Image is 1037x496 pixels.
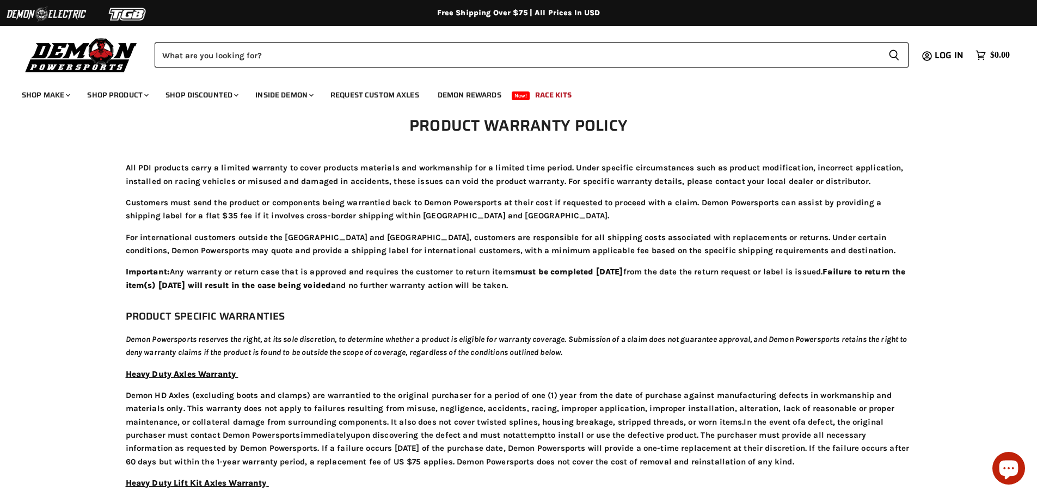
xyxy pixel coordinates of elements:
span: Heavy Duty Lift Kit Axles Warranty [126,478,267,488]
span: Any warranty or return case that is approved and requires the customer to return items from the d... [126,267,906,290]
a: Request Custom Axles [322,84,427,106]
img: TGB Logo 2 [87,4,169,25]
a: $0.00 [970,47,1015,63]
button: Search [880,42,909,68]
a: Demon Rewards [429,84,510,106]
a: Shop Make [14,84,77,106]
img: Demon Electric Logo 2 [5,4,87,25]
span: In the event of [744,417,800,427]
span: immediately [300,430,351,440]
a: Race Kits [527,84,580,106]
span: attempt [516,430,548,440]
ul: Main menu [14,79,1007,106]
div: Free Shipping Over $75 | All Prices In USD [83,8,954,18]
a: Log in [930,51,970,60]
span: upon discovering the defect and must not [351,430,516,440]
input: Search [155,42,880,68]
p: Customers must send the product or components being warrantied back to Demon Powersports at their... [126,196,912,223]
span: New! [512,91,530,100]
span: Demon HD Axles (excluding boots and clamps) are warrantied to the original purchaser for a period... [126,390,894,427]
span: Heavy Duty Axles Warranty [126,369,236,379]
span: surrounding components. It also does not cover twisted splines, housing breakage, stripped thread... [288,417,744,427]
a: Shop Discounted [157,84,245,106]
strong: Failure to return the item(s) [DATE] will result in the case being voided [126,267,906,290]
a: Shop Product [79,84,155,106]
inbox-online-store-chat: Shopify online store chat [989,452,1028,487]
span: to install or use the defective product. The purchaser must provide all necessary information as ... [126,430,910,467]
span: Demon Powersports reserves the right, at its sole discretion, to determine whether a product is e... [126,334,907,357]
a: Inside Demon [247,84,320,106]
h3: Product Specific Warranties [126,308,912,324]
p: All PDI products carry a limited warranty to cover products materials and workmanship for a limit... [126,161,912,188]
p: For international customers outside the [GEOGRAPHIC_DATA] and [GEOGRAPHIC_DATA], customers are re... [126,231,912,258]
img: Demon Powersports [22,35,141,74]
strong: must be completed [DATE] [515,267,623,277]
span: $0.00 [990,50,1010,60]
span: Log in [935,48,964,62]
strong: Important: [126,267,170,277]
h1: Product Warranty Policy [355,117,682,134]
form: Product [155,42,909,68]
